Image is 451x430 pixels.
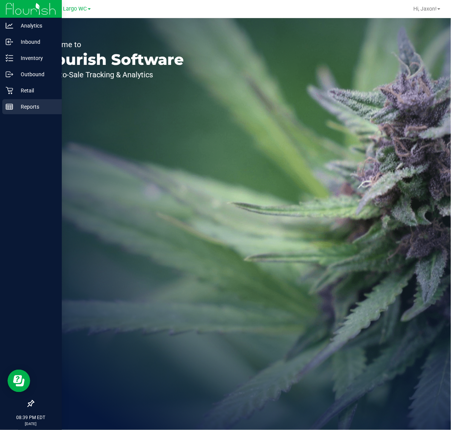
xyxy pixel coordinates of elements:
p: Inventory [13,54,58,63]
p: Flourish Software [41,52,184,67]
p: Reports [13,102,58,111]
inline-svg: Inbound [6,38,13,46]
p: Seed-to-Sale Tracking & Analytics [41,71,184,78]
p: Retail [13,86,58,95]
inline-svg: Retail [6,87,13,94]
p: Analytics [13,21,58,30]
p: 08:39 PM EDT [3,414,58,421]
span: Largo WC [63,6,87,12]
span: Hi, Jaxon! [413,6,437,12]
inline-svg: Inventory [6,54,13,62]
iframe: Resource center [8,370,30,392]
p: Outbound [13,70,58,79]
p: Inbound [13,37,58,46]
p: Welcome to [41,41,184,48]
inline-svg: Analytics [6,22,13,29]
inline-svg: Reports [6,103,13,111]
inline-svg: Outbound [6,71,13,78]
p: [DATE] [3,421,58,427]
